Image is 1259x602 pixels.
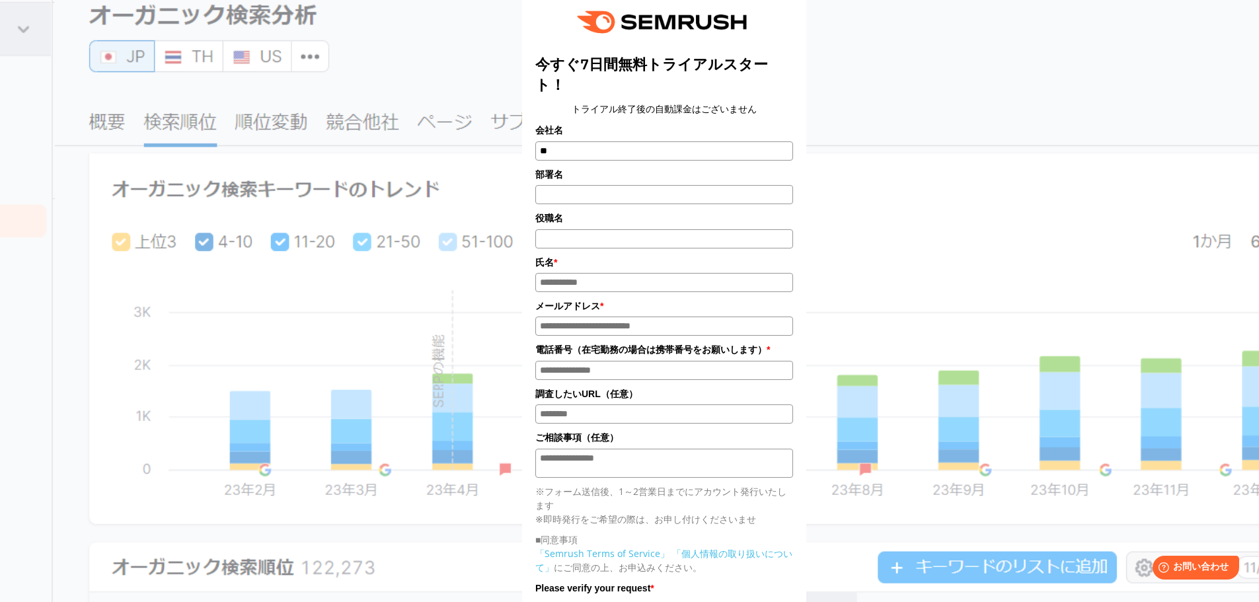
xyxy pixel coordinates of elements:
[535,430,793,445] label: ご相談事項（任意）
[535,299,793,313] label: メールアドレス
[535,167,793,182] label: 部署名
[535,546,793,574] p: にご同意の上、お申込みください。
[535,581,793,595] label: Please verify your request
[535,102,793,116] center: トライアル終了後の自動課金はございません
[535,342,793,357] label: 電話番号（在宅勤務の場合は携帯番号をお願いします）
[535,123,793,137] label: 会社名
[535,211,793,225] label: 役職名
[535,547,669,560] a: 「Semrush Terms of Service」
[1141,550,1244,587] iframe: Help widget launcher
[535,54,793,95] title: 今すぐ7日間無料トライアルスタート！
[535,533,793,546] p: ■同意事項
[535,547,792,574] a: 「個人情報の取り扱いについて」
[535,484,793,526] p: ※フォーム送信後、1～2営業日までにアカウント発行いたします ※即時発行をご希望の際は、お申し付けくださいませ
[535,255,793,270] label: 氏名
[535,387,793,401] label: 調査したいURL（任意）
